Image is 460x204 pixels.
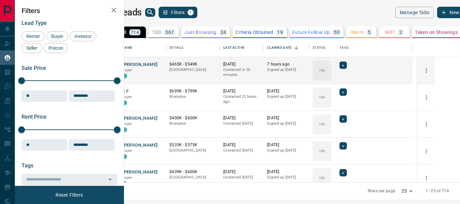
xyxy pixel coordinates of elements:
[342,62,344,69] span: +
[122,38,132,57] div: Name
[188,10,193,15] span: 1
[336,38,413,57] div: Tags
[267,62,306,67] p: 7 hours ago
[169,121,217,126] p: Brampton
[169,67,217,73] p: [GEOGRAPHIC_DATA]
[169,169,217,175] p: $439K - $600K
[339,88,347,96] div: +
[122,127,127,132] div: condos.ca
[72,34,94,39] span: Investor
[24,34,42,39] span: Renter
[319,175,325,180] p: TBD
[145,8,155,17] button: search button
[169,94,217,99] p: Brampton
[122,62,158,68] button: [PERSON_NAME]
[223,148,260,153] p: Contacted [DATE]
[339,62,347,69] div: +
[169,148,217,153] p: [GEOGRAPHIC_DATA]
[220,38,264,57] div: Last Active
[223,169,260,175] p: [DATE]
[319,149,325,154] p: TBD
[313,38,325,57] div: Status
[267,88,306,94] p: [DATE]
[184,30,216,35] p: Just Browsing
[122,149,132,153] span: Buyer
[267,115,306,121] p: [DATE]
[169,38,183,57] div: Details
[267,148,306,153] p: Signed up [DATE]
[122,142,158,149] button: [PERSON_NAME]
[342,89,344,95] span: +
[426,188,449,194] p: 1–25 of 714
[342,169,344,176] span: +
[122,74,127,78] div: condos.ca
[334,30,339,35] p: 50
[22,114,46,120] span: Rent Price
[169,115,217,121] p: $400K - $600K
[399,30,402,35] p: 2
[22,7,117,15] h2: Filters
[368,188,396,194] p: Rows per page:
[152,30,161,35] p: TBD
[70,31,96,41] div: Investor
[292,30,330,35] p: Future Follow Up
[169,88,217,94] p: $699K - $799K
[342,116,344,122] span: +
[339,38,349,57] div: Tags
[22,20,47,26] span: Lead Type
[267,94,306,99] p: Signed up [DATE]
[159,7,197,18] button: Filters1
[46,45,66,51] span: Precon
[105,175,115,184] button: Open
[421,92,431,103] button: more
[342,142,344,149] span: +
[22,162,33,169] span: Tags
[339,142,347,150] div: +
[309,38,336,57] div: Status
[223,38,244,57] div: Last Active
[223,115,260,121] p: [DATE]
[169,142,217,148] p: $535K - $575K
[264,38,309,57] div: Claimed Date
[351,30,364,35] p: Warm
[319,68,325,73] p: TBD
[22,31,45,41] div: Renter
[267,142,306,148] p: [DATE]
[122,122,132,126] span: Buyer
[399,186,415,196] div: 25
[223,142,260,148] p: [DATE]
[165,30,174,35] p: 567
[223,62,260,67] p: [DATE]
[122,115,158,122] button: [PERSON_NAME]
[166,38,220,57] div: Details
[223,121,260,126] p: Contacted [DATE]
[267,38,292,57] div: Claimed Date
[421,66,431,76] button: more
[223,88,260,94] p: [DATE]
[235,30,273,35] p: Criteria Obtained
[368,30,370,35] p: 5
[122,175,132,180] span: Buyer
[339,169,347,176] div: +
[169,62,217,67] p: $465K - $549K
[169,175,217,180] p: [GEOGRAPHIC_DATA]
[22,65,46,71] span: Sale Price
[122,154,127,159] div: condos.ca
[49,34,66,39] span: Buyer
[415,30,458,35] p: Taken on Showings
[223,94,260,105] p: Contacted 22 hours ago
[395,7,434,18] button: Manage Tabs
[122,68,132,72] span: Buyer
[223,67,260,78] p: Contacted in 26 minutes
[223,175,260,180] p: Contacted [DATE]
[385,30,395,35] p: HOT
[122,95,132,99] span: Buyer
[267,175,306,180] p: Signed up [DATE]
[421,119,431,129] button: more
[122,88,129,95] button: S F
[122,169,158,175] button: [PERSON_NAME]
[421,146,431,156] button: more
[277,30,283,35] p: 19
[44,43,68,53] div: Precon
[292,43,301,52] button: Sort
